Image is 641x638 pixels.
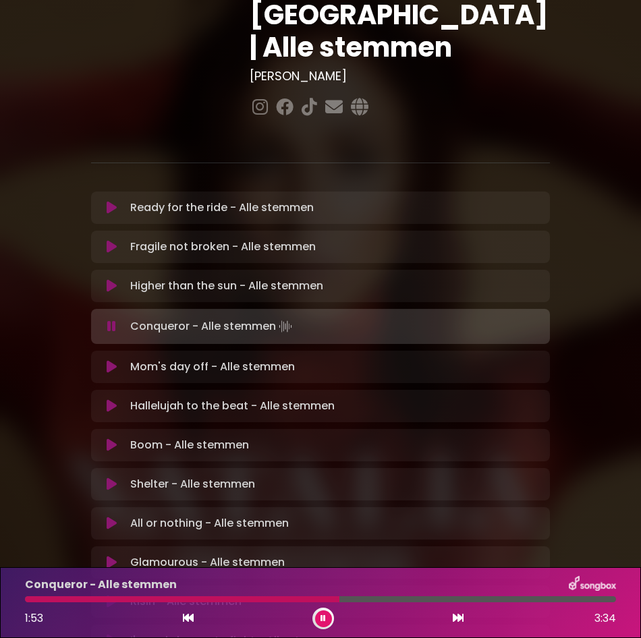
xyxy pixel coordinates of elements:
p: Hallelujah to the beat - Alle stemmen [130,398,335,414]
p: Fragile not broken - Alle stemmen [130,239,316,255]
p: Conqueror - Alle stemmen [130,317,295,336]
h3: [PERSON_NAME] [250,69,550,84]
p: Glamourous - Alle stemmen [130,554,285,571]
p: Shelter - Alle stemmen [130,476,255,492]
span: 3:34 [594,610,616,627]
p: Higher than the sun - Alle stemmen [130,278,323,294]
p: Mom's day off - Alle stemmen [130,359,295,375]
img: songbox-logo-white.png [569,576,616,593]
p: Boom - Alle stemmen [130,437,249,453]
p: Conqueror - Alle stemmen [25,577,177,593]
p: Ready for the ride - Alle stemmen [130,200,314,216]
img: waveform4.gif [276,317,295,336]
span: 1:53 [25,610,43,626]
p: All or nothing - Alle stemmen [130,515,289,531]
